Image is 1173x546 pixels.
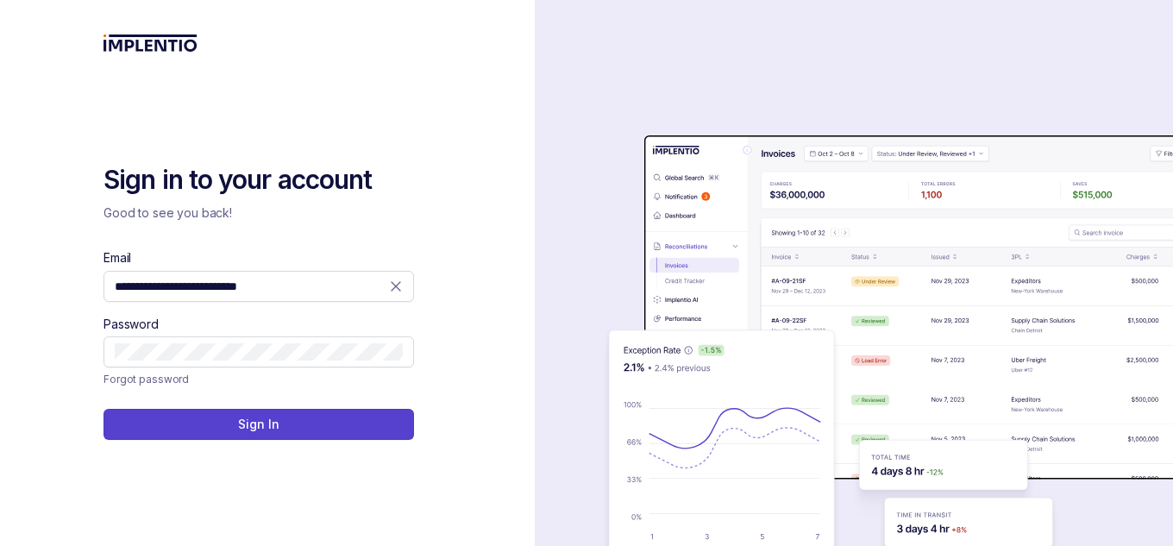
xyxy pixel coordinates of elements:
p: Sign In [238,416,279,433]
label: Password [103,316,159,333]
p: Forgot password [103,371,189,388]
p: Good to see you back! [103,204,414,222]
a: Link Forgot password [103,371,189,388]
label: Email [103,249,131,267]
h2: Sign in to your account [103,163,414,198]
img: logo [103,35,198,52]
button: Sign In [103,409,414,440]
